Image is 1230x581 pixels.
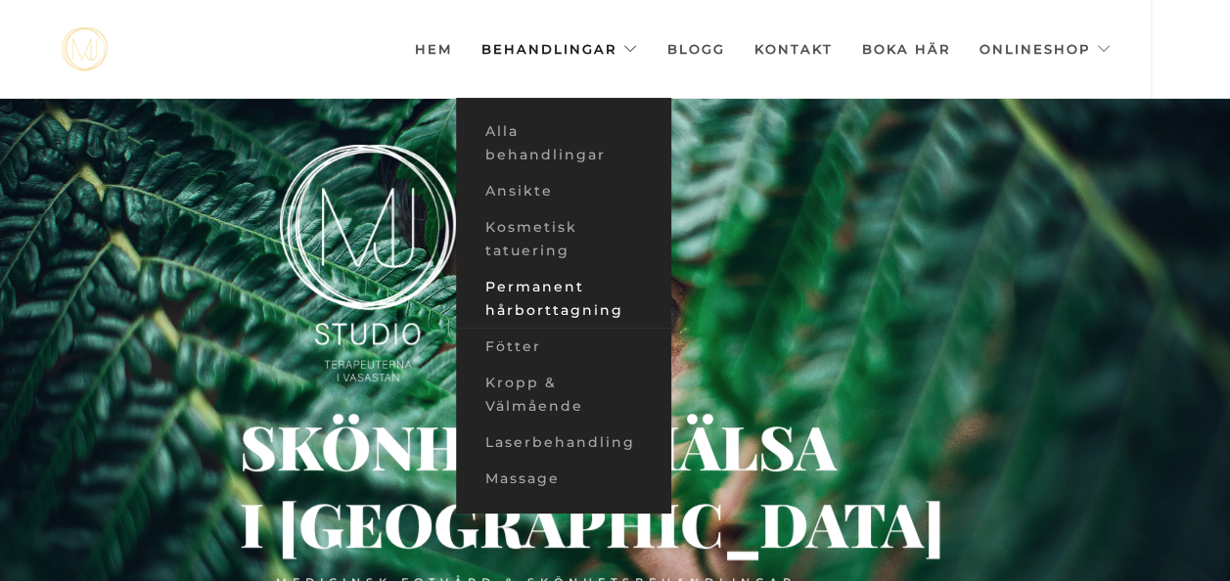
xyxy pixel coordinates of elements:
[240,438,718,453] div: Skönhet & hälsa
[456,269,671,329] a: Permanent hårborttagning
[456,329,671,365] a: Fötter
[456,365,671,425] a: Kropp & Välmående
[456,461,671,497] a: Massage
[456,209,671,269] a: Kosmetisk tatuering
[62,27,108,71] a: mjstudio mjstudio mjstudio
[456,113,671,173] a: Alla behandlingar
[62,27,108,71] img: mjstudio
[456,173,671,209] a: Ansikte
[456,425,671,461] a: Laserbehandling
[240,515,462,534] div: i [GEOGRAPHIC_DATA]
